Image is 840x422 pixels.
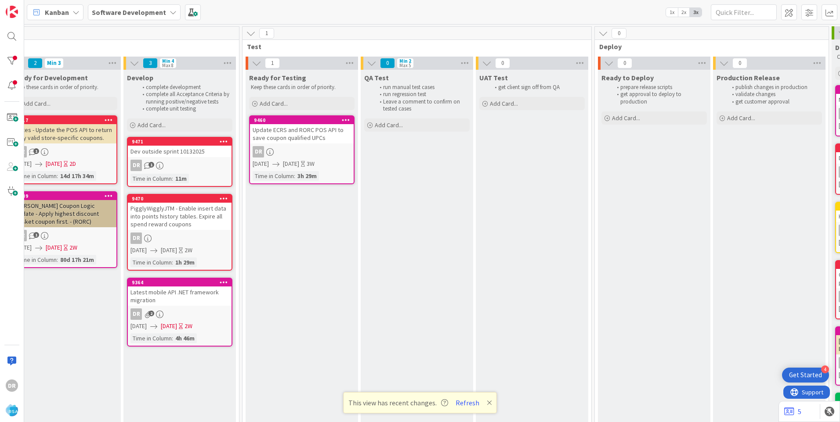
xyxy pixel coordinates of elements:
div: Time in Column [15,255,57,265]
span: 2 [28,58,43,68]
li: complete unit testing [138,105,231,112]
div: Dev outside sprint 10132025 [128,146,232,157]
span: Production Release [717,73,780,82]
div: Time in Column [130,174,172,183]
span: : [172,333,173,343]
div: DR [130,232,142,244]
span: Ready for Development [12,73,88,82]
span: Test [247,42,580,51]
input: Quick Filter... [711,4,777,20]
div: 9317Petes - Update the POS API to return only valid store-specific coupons. [13,116,116,143]
span: 0 [612,28,626,39]
div: Time in Column [130,257,172,267]
span: Add Card... [375,121,403,129]
div: 14d 17h 34m [58,171,96,181]
span: : [57,255,58,265]
div: DR [130,160,142,171]
div: 11m [173,174,189,183]
span: : [57,171,58,181]
span: : [172,257,173,267]
div: Update ECRS and RORC POS API to save coupon qualified UPCs [250,124,354,143]
div: 9317 [17,117,116,123]
div: Time in Column [130,333,172,343]
div: 9364 [132,279,232,286]
span: : [294,171,295,181]
p: Keep these cards in order of priority. [14,84,116,91]
li: prepare release scripts [612,84,706,91]
div: 9460Update ECRS and RORC POS API to save coupon qualified UPCs [250,116,354,143]
li: get client sign off from QA [490,84,583,91]
span: [DATE] [46,243,62,252]
div: 2D [69,159,76,168]
span: 0 [732,58,747,68]
div: 1h 29m [173,257,197,267]
div: DR [13,146,116,157]
button: Refresh [453,397,482,408]
span: Develop [127,73,153,82]
span: QA Test [364,73,389,82]
span: Deploy [599,42,818,51]
div: DR [130,308,142,320]
div: DR [128,232,232,244]
div: DR [250,146,354,157]
div: Petes - Update the POS API to return only valid store-specific coupons. [13,124,116,143]
span: Add Card... [260,100,288,107]
div: 2W [69,243,77,252]
div: 9471 [128,138,232,146]
span: 0 [617,58,632,68]
li: publish changes in production [727,84,821,91]
div: 4 [821,365,829,373]
div: DR [128,160,232,171]
span: [DATE] [46,159,62,168]
span: 1x [666,8,678,17]
span: Add Card... [727,114,755,122]
li: validate changes [727,91,821,98]
div: Min 4 [162,59,174,63]
div: 8639 [13,192,116,200]
span: 0 [495,58,510,68]
div: 9471 [132,139,232,145]
div: 2W [185,246,192,255]
span: 1 [33,148,39,154]
div: DR [128,308,232,320]
span: [DATE] [253,159,269,168]
span: 2 [148,311,154,316]
div: Time in Column [15,171,57,181]
div: 2W [185,322,192,331]
div: 9470 [128,195,232,203]
div: PigglyWigglyJTM - Enable insert data into points history tables. Expire all spend reward coupons [128,203,232,230]
span: Kanban [45,7,69,18]
span: Support [18,1,40,12]
div: 80d 17h 21m [58,255,96,265]
div: Open Get Started checklist, remaining modules: 4 [782,368,829,383]
span: Add Card... [22,100,51,107]
div: Min 2 [399,59,411,63]
img: avatar [6,404,18,416]
div: 4h 46m [173,333,197,343]
div: 9470PigglyWigglyJTM - Enable insert data into points history tables. Expire all spend reward coupons [128,195,232,230]
li: complete development [138,84,231,91]
img: Visit kanbanzone.com [6,6,18,18]
span: Ready to Deploy [601,73,654,82]
span: 1 [148,162,154,168]
div: Time in Column [253,171,294,181]
span: Add Card... [612,114,640,122]
div: 9470 [132,196,232,202]
span: [DATE] [283,159,299,168]
span: 3 [143,58,158,68]
span: [DATE] [161,322,177,331]
span: UAT Test [479,73,508,82]
span: 3x [690,8,702,17]
p: Keep these cards in order of priority. [251,84,353,91]
span: 1 [259,28,274,39]
div: Max 5 [399,63,411,68]
span: [DATE] [130,246,147,255]
li: Leave a comment to confirm on tested cases [375,98,468,113]
div: 9364Latest mobile API .NET framework migration [128,279,232,306]
div: Get Started [789,371,822,379]
div: 9460 [254,117,354,123]
div: 9471Dev outside sprint 10132025 [128,138,232,157]
b: Software Development [92,8,166,17]
div: Latest mobile API .NET framework migration [128,286,232,306]
span: 2x [678,8,690,17]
